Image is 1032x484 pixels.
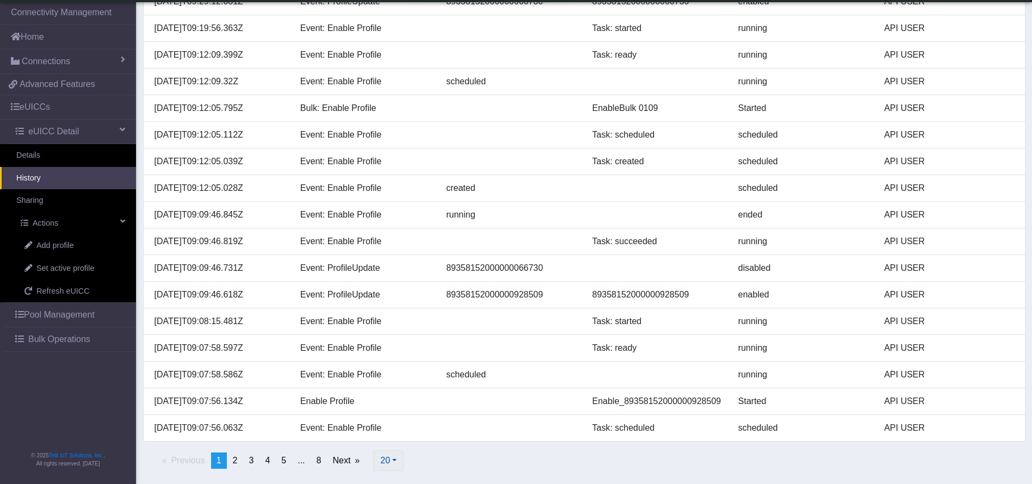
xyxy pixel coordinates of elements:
[584,102,730,115] div: EnableBulk 0109
[292,75,438,88] div: Event: Enable Profile
[876,75,1022,88] div: API USER
[730,395,876,408] div: Started
[292,235,438,248] div: Event: Enable Profile
[730,421,876,435] div: scheduled
[146,155,292,168] div: [DATE]T09:12:05.039Z
[876,48,1022,61] div: API USER
[730,315,876,328] div: running
[22,55,70,68] span: Connections
[292,48,438,61] div: Event: Enable Profile
[4,212,136,235] a: Actions
[28,125,79,138] span: eUICC Detail
[146,102,292,115] div: [DATE]T09:12:05.795Z
[730,342,876,355] div: running
[292,315,438,328] div: Event: Enable Profile
[876,288,1022,301] div: API USER
[146,75,292,88] div: [DATE]T09:12:09.32Z
[730,48,876,61] div: running
[8,257,136,280] a: Set active profile
[281,456,286,465] span: 5
[584,235,730,248] div: Task: succeeded
[876,315,1022,328] div: API USER
[8,234,136,257] a: Add profile
[146,235,292,248] div: [DATE]T09:09:46.819Z
[146,342,292,355] div: [DATE]T09:07:58.597Z
[146,368,292,381] div: [DATE]T09:07:58.586Z
[876,262,1022,275] div: API USER
[4,303,136,327] a: Pool Management
[292,342,438,355] div: Event: Enable Profile
[146,128,292,141] div: [DATE]T09:12:05.112Z
[146,48,292,61] div: [DATE]T09:12:09.399Z
[33,218,58,229] span: Actions
[292,262,438,275] div: Event: ProfileUpdate
[584,48,730,61] div: Task: ready
[730,208,876,221] div: ended
[171,456,205,465] span: Previous
[876,155,1022,168] div: API USER
[20,78,95,91] span: Advanced Features
[135,452,366,469] ul: Pagination
[327,452,365,469] a: Next page
[584,421,730,435] div: Task: scheduled
[730,155,876,168] div: scheduled
[438,368,584,381] div: scheduled
[265,456,270,465] span: 4
[233,456,238,465] span: 2
[146,208,292,221] div: [DATE]T09:09:46.845Z
[146,421,292,435] div: [DATE]T09:07:56.063Z
[292,182,438,195] div: Event: Enable Profile
[584,395,730,408] div: Enable_89358152000000928509
[584,288,730,301] div: 89358152000000928509
[292,368,438,381] div: Event: Enable Profile
[373,450,404,471] button: 20
[146,182,292,195] div: [DATE]T09:12:05.028Z
[292,421,438,435] div: Event: Enable Profile
[292,208,438,221] div: Event: Enable Profile
[584,128,730,141] div: Task: scheduled
[730,182,876,195] div: scheduled
[438,182,584,195] div: created
[730,128,876,141] div: scheduled
[730,102,876,115] div: Started
[292,155,438,168] div: Event: Enable Profile
[146,315,292,328] div: [DATE]T09:08:15.481Z
[438,262,584,275] div: 89358152000000066730
[584,22,730,35] div: Task: started
[730,75,876,88] div: running
[438,208,584,221] div: running
[4,327,136,351] a: Bulk Operations
[876,368,1022,381] div: API USER
[36,240,74,252] span: Add profile
[292,395,438,408] div: Enable Profile
[730,368,876,381] div: running
[28,333,90,346] span: Bulk Operations
[876,395,1022,408] div: API USER
[292,128,438,141] div: Event: Enable Profile
[876,208,1022,221] div: API USER
[730,288,876,301] div: enabled
[8,280,136,303] a: Refresh eUICC
[876,128,1022,141] div: API USER
[876,421,1022,435] div: API USER
[730,235,876,248] div: running
[146,395,292,408] div: [DATE]T09:07:56.134Z
[730,22,876,35] div: running
[584,155,730,168] div: Task: created
[876,22,1022,35] div: API USER
[292,102,438,115] div: Bulk: Enable Profile
[298,456,305,465] span: ...
[4,120,136,144] a: eUICC Detail
[438,75,584,88] div: scheduled
[876,235,1022,248] div: API USER
[876,102,1022,115] div: API USER
[146,288,292,301] div: [DATE]T09:09:46.618Z
[380,456,390,465] span: 20
[292,288,438,301] div: Event: ProfileUpdate
[292,22,438,35] div: Event: Enable Profile
[584,342,730,355] div: Task: ready
[876,342,1022,355] div: API USER
[49,452,103,458] a: Telit IoT Solutions, Inc.
[730,262,876,275] div: disabled
[146,262,292,275] div: [DATE]T09:09:46.731Z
